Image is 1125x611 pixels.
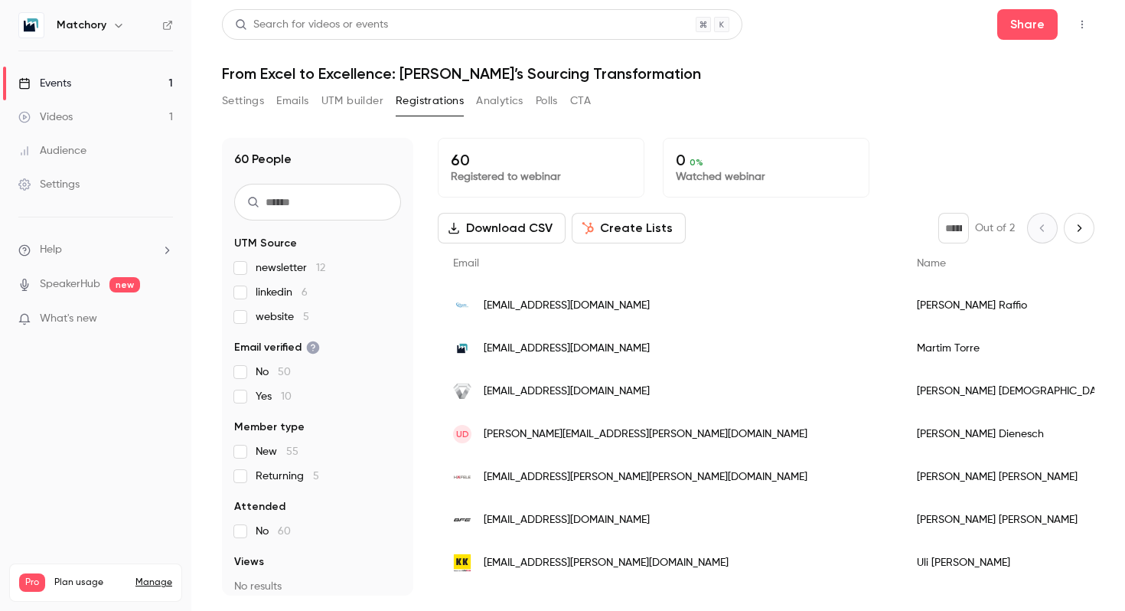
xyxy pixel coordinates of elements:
p: Registered to webinar [451,169,631,185]
button: CTA [570,89,591,113]
h1: 60 People [234,150,292,168]
span: 10 [281,391,292,402]
img: provisur.com [453,382,471,400]
span: Attended [234,499,285,515]
p: 0 [676,151,856,169]
span: 5 [313,471,319,482]
a: SpeakerHub [40,276,100,292]
span: linkedin [256,285,308,300]
span: UD [456,427,469,441]
li: help-dropdown-opener [18,242,173,258]
span: 60 [278,526,291,537]
button: Create Lists [572,213,686,243]
h6: Matchory [57,18,106,33]
span: No [256,524,291,539]
img: granitenet.com [453,296,471,315]
div: Audience [18,143,86,158]
img: matchory.com [453,339,471,358]
button: UTM builder [321,89,383,113]
img: haefele.de [453,468,471,486]
div: Videos [18,109,73,125]
span: [EMAIL_ADDRESS][DOMAIN_NAME] [484,512,650,528]
button: Registrations [396,89,464,113]
p: Out of 2 [975,221,1015,236]
div: Search for videos or events [235,17,388,33]
span: No [256,364,291,380]
div: Settings [18,177,80,192]
span: New [256,444,298,459]
span: [EMAIL_ADDRESS][PERSON_NAME][DOMAIN_NAME] [484,555,729,571]
div: Events [18,76,71,91]
h1: From Excel to Excellence: [PERSON_NAME]’s Sourcing Transformation [222,64,1094,83]
img: bfe.tv [453,511,471,529]
button: Analytics [476,89,523,113]
span: [EMAIL_ADDRESS][DOMAIN_NAME] [484,341,650,357]
img: kaiserkraft.com [453,554,471,572]
span: Email [453,258,479,269]
span: website [256,309,309,325]
button: Share [997,9,1058,40]
button: Emails [276,89,308,113]
span: Views [234,554,264,570]
span: Pro [19,573,45,592]
span: [EMAIL_ADDRESS][DOMAIN_NAME] [484,384,650,400]
span: Yes [256,389,292,404]
span: [EMAIL_ADDRESS][DOMAIN_NAME] [484,298,650,314]
span: UTM Source [234,236,297,251]
span: 0 % [690,157,703,168]
span: newsletter [256,260,325,276]
a: Manage [135,577,172,589]
span: [PERSON_NAME][EMAIL_ADDRESS][PERSON_NAME][DOMAIN_NAME] [484,426,807,443]
span: 50 [278,367,291,377]
span: [EMAIL_ADDRESS][PERSON_NAME][PERSON_NAME][DOMAIN_NAME] [484,469,807,485]
img: Matchory [19,13,44,38]
p: 60 [451,151,631,169]
p: Watched webinar [676,169,856,185]
span: Plan usage [54,577,126,589]
p: No results [234,579,401,594]
span: Name [917,258,946,269]
span: 12 [316,263,325,273]
button: Polls [536,89,558,113]
span: Email verified [234,340,320,355]
span: 6 [302,287,308,298]
span: 55 [286,446,298,457]
span: Member type [234,420,305,435]
span: 5 [303,312,309,322]
span: Returning [256,469,319,484]
span: What's new [40,311,97,327]
span: Help [40,242,62,258]
button: Next page [1064,213,1094,243]
button: Settings [222,89,264,113]
button: Download CSV [438,213,566,243]
span: new [109,277,140,292]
